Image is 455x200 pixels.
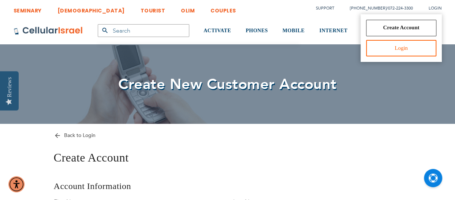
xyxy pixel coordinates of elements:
[64,132,96,139] span: Back to Login
[319,17,347,45] a: INTERNET
[141,2,165,15] a: TOURIST
[204,17,231,45] a: ACTIVATE
[429,5,442,11] span: Login
[316,5,334,11] a: Support
[388,5,413,11] a: 072-224-3300
[118,74,337,95] span: Create New Customer Account
[210,2,236,15] a: COUPLES
[366,40,436,56] a: Login
[246,28,268,33] span: PHONES
[14,26,83,35] img: Cellular Israel Logo
[8,176,25,192] div: Accessibility Menu
[343,3,413,14] li: /
[57,2,125,15] a: [DEMOGRAPHIC_DATA]
[54,151,129,164] span: Create Account
[350,5,387,11] a: [PHONE_NUMBER]
[204,28,231,33] span: ACTIVATE
[54,132,96,139] a: Back to Login
[181,2,195,15] a: OLIM
[283,28,305,33] span: MOBILE
[246,17,268,45] a: PHONES
[6,77,13,97] div: Reviews
[366,20,436,36] a: Create Account
[98,24,189,37] input: Search
[14,2,42,15] a: SEMINARY
[283,17,305,45] a: MOBILE
[319,28,347,33] span: INTERNET
[54,180,402,192] h3: Account Information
